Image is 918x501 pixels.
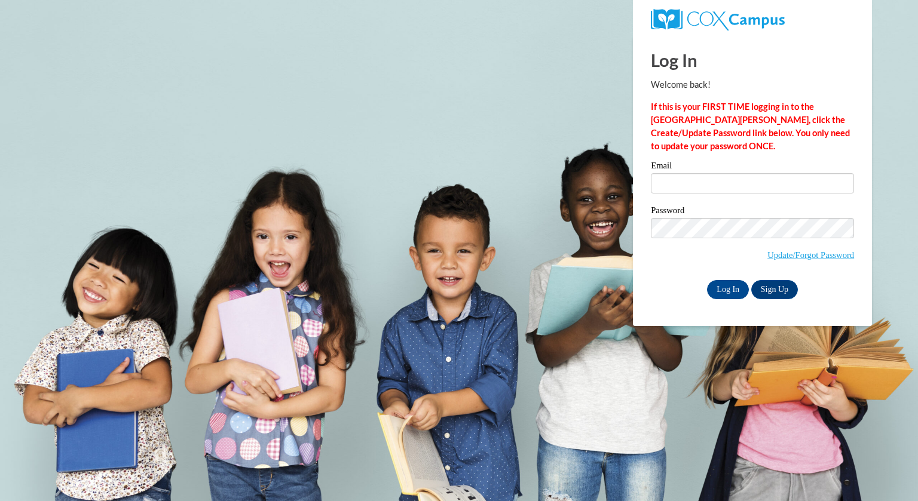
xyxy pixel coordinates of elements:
a: COX Campus [651,9,854,30]
a: Sign Up [751,280,798,299]
input: Log In [707,280,749,299]
p: Welcome back! [651,78,854,91]
h1: Log In [651,48,854,72]
img: COX Campus [651,9,785,30]
strong: If this is your FIRST TIME logging in to the [GEOGRAPHIC_DATA][PERSON_NAME], click the Create/Upd... [651,102,850,151]
a: Update/Forgot Password [767,250,854,260]
label: Email [651,161,854,173]
label: Password [651,206,854,218]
